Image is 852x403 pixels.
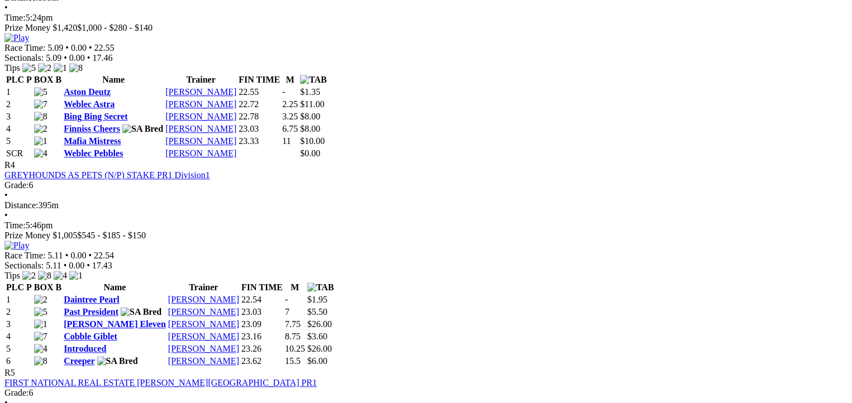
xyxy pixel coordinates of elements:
span: • [64,261,67,270]
span: Grade: [4,388,29,397]
div: 5:24pm [4,13,848,23]
text: 8.75 [285,332,301,341]
div: 6 [4,180,848,190]
img: SA Bred [122,124,163,134]
span: 5.09 [47,43,63,52]
a: [PERSON_NAME] [168,319,239,329]
a: Past President [64,307,118,316]
img: 2 [38,63,51,73]
a: Daintree Pearl [64,295,120,304]
span: 17.43 [92,261,112,270]
span: R5 [4,368,15,377]
span: • [4,210,8,220]
span: • [65,251,69,260]
span: BOX [34,282,54,292]
text: 7.75 [285,319,301,329]
td: 5 [6,343,32,354]
a: [PERSON_NAME] [165,136,236,146]
td: 22.55 [238,87,280,98]
img: 4 [54,271,67,281]
img: 8 [34,356,47,366]
td: 23.26 [241,343,283,354]
a: [PERSON_NAME] [165,99,236,109]
img: 8 [38,271,51,281]
span: • [65,43,69,52]
text: 6.75 [282,124,298,133]
a: [PERSON_NAME] [165,124,236,133]
img: 8 [69,63,83,73]
span: • [4,3,8,12]
a: FIRST NATIONAL REAL ESTATE [PERSON_NAME][GEOGRAPHIC_DATA] PR1 [4,378,317,387]
td: 4 [6,123,32,135]
span: R4 [4,160,15,170]
td: 22.54 [241,294,283,305]
a: [PERSON_NAME] [168,332,239,341]
span: Race Time: [4,43,45,52]
span: Time: [4,13,26,22]
text: - [285,295,288,304]
td: 6 [6,356,32,367]
span: $1.35 [300,87,320,97]
span: BOX [34,75,54,84]
text: - [282,87,285,97]
img: TAB [307,282,334,292]
text: 2.25 [282,99,298,109]
td: 2 [6,99,32,110]
text: 10.25 [285,344,305,353]
span: Time: [4,220,26,230]
img: SA Bred [97,356,138,366]
span: 17.46 [92,53,112,63]
span: • [88,251,92,260]
text: 3.25 [282,112,298,121]
span: $10.00 [300,136,325,146]
img: SA Bred [121,307,161,317]
td: 3 [6,319,32,330]
span: • [64,53,67,63]
th: M [284,282,306,293]
span: • [4,190,8,200]
a: Creeper [64,356,94,366]
td: SCR [6,148,32,159]
a: Introduced [64,344,106,353]
img: 5 [34,87,47,97]
span: $3.60 [307,332,327,341]
span: $26.00 [307,319,332,329]
span: Grade: [4,180,29,190]
img: 1 [54,63,67,73]
span: Tips [4,271,20,280]
td: 23.03 [241,306,283,318]
span: 5.11 [46,261,61,270]
img: 2 [22,271,36,281]
span: $11.00 [300,99,324,109]
th: Name [63,282,166,293]
span: $545 - $185 - $150 [77,231,146,240]
td: 4 [6,331,32,342]
td: 1 [6,294,32,305]
span: • [89,43,92,52]
div: 5:46pm [4,220,848,231]
span: • [87,261,90,270]
img: 2 [34,124,47,134]
td: 3 [6,111,32,122]
span: $1.95 [307,295,327,304]
a: [PERSON_NAME] [165,87,236,97]
span: 22.55 [94,43,115,52]
td: 22.78 [238,111,280,122]
span: Sectionals: [4,53,44,63]
span: Sectionals: [4,261,44,270]
div: Prize Money $1,005 [4,231,848,241]
img: 7 [34,99,47,109]
div: Prize Money $1,420 [4,23,848,33]
span: Distance: [4,200,38,210]
th: M [282,74,298,85]
th: Trainer [168,282,240,293]
span: 0.00 [71,43,87,52]
img: 7 [34,332,47,342]
a: [PERSON_NAME] [165,148,236,158]
img: Play [4,33,29,43]
a: Weblec Pebbles [64,148,123,158]
img: 4 [34,148,47,159]
a: Cobble Giblet [64,332,117,341]
td: 23.16 [241,331,283,342]
span: $8.00 [300,112,320,121]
